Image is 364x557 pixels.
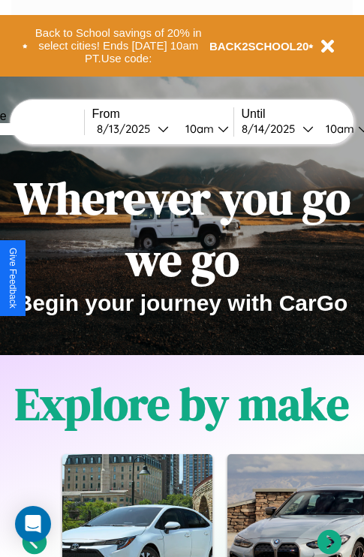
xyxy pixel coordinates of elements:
[8,248,18,309] div: Give Feedback
[15,373,349,435] h1: Explore by make
[318,122,358,136] div: 10am
[178,122,218,136] div: 10am
[97,122,158,136] div: 8 / 13 / 2025
[173,121,233,137] button: 10am
[15,506,51,542] div: Open Intercom Messenger
[28,23,209,69] button: Back to School savings of 20% in select cities! Ends [DATE] 10am PT.Use code:
[92,107,233,121] label: From
[209,40,309,53] b: BACK2SCHOOL20
[242,122,302,136] div: 8 / 14 / 2025
[92,121,173,137] button: 8/13/2025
